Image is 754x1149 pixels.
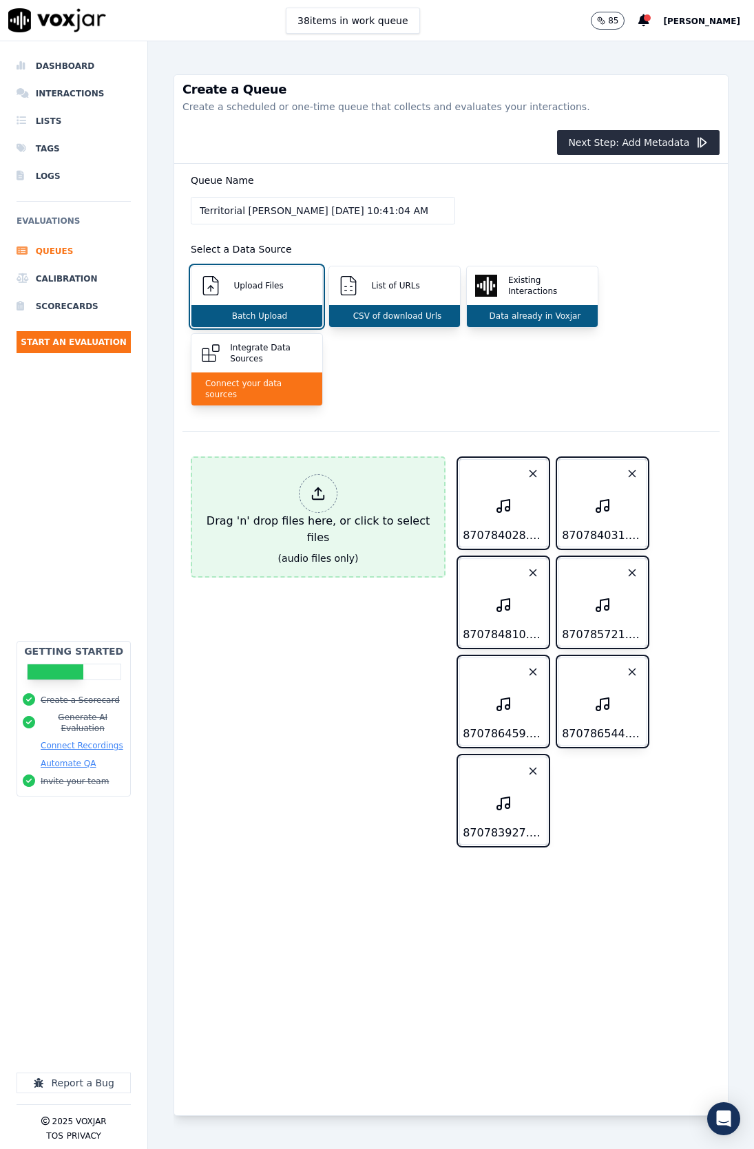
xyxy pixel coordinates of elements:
[17,265,131,293] a: Calibration
[17,213,131,238] h6: Evaluations
[17,162,131,190] a: Logs
[348,310,442,321] p: CSV of download Urls
[17,52,131,80] a: Dashboard
[191,244,292,255] label: Select a Data Source
[17,238,131,265] a: Queues
[41,740,123,751] button: Connect Recordings
[475,275,497,297] img: Existing Interactions
[591,12,625,30] button: 85
[559,723,646,745] div: 870786544.mp3
[278,551,359,565] div: (audio files only)
[484,310,581,321] p: Data already in Voxjar
[459,757,547,845] button: 870783927.mp3
[8,8,106,32] img: voxjar logo
[460,723,547,745] div: 870786459.mp3
[41,712,125,734] button: Generate AI Evaluation
[459,558,547,646] button: 870784810.mp3
[52,1116,107,1127] p: 2025 Voxjar
[17,1073,131,1093] button: Report a Bug
[46,1130,63,1141] button: TOS
[459,657,547,746] button: 870786459.mp3
[191,197,455,224] input: Enter Queue Name
[200,469,436,551] div: Drag 'n' drop files here, or click to select files
[559,525,646,547] div: 870784031.mp3
[41,695,120,706] button: Create a Scorecard
[182,83,720,96] h3: Create a Queue
[707,1102,740,1135] div: Open Intercom Messenger
[17,293,131,320] a: Scorecards
[41,758,96,769] button: Automate QA
[608,15,618,26] p: 85
[182,100,720,114] p: Create a scheduled or one-time queue that collects and evaluates your interactions.
[663,17,740,26] span: [PERSON_NAME]
[24,644,123,658] h2: Getting Started
[191,175,254,186] label: Queue Name
[558,558,647,646] button: 870785721.mp3
[460,525,547,547] div: 870784028.mp3
[460,822,547,844] div: 870783927.mp3
[17,80,131,107] a: Interactions
[17,135,131,162] a: Tags
[559,624,646,646] div: 870785721.mp3
[67,1130,101,1141] button: Privacy
[558,657,647,746] button: 870786544.mp3
[17,331,131,353] button: Start an Evaluation
[459,459,547,547] button: 870784028.mp3
[663,12,754,29] button: [PERSON_NAME]
[191,456,446,578] button: Drag 'n' drop files here, or click to select files (audio files only)
[227,310,287,321] p: Batch Upload
[224,342,314,364] p: Integrate Data Sources
[460,624,547,646] div: 870784810.mp3
[17,107,131,135] a: Lists
[366,280,419,291] p: List of URLs
[557,130,720,155] button: Next Step: Add Metadata
[41,776,109,787] button: Invite your team
[200,378,314,400] p: Connect your data sources
[286,8,420,34] button: 38items in work queue
[503,275,589,297] p: Existing Interactions
[228,280,283,291] p: Upload Files
[558,459,647,547] button: 870784031.mp3
[591,12,638,30] button: 85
